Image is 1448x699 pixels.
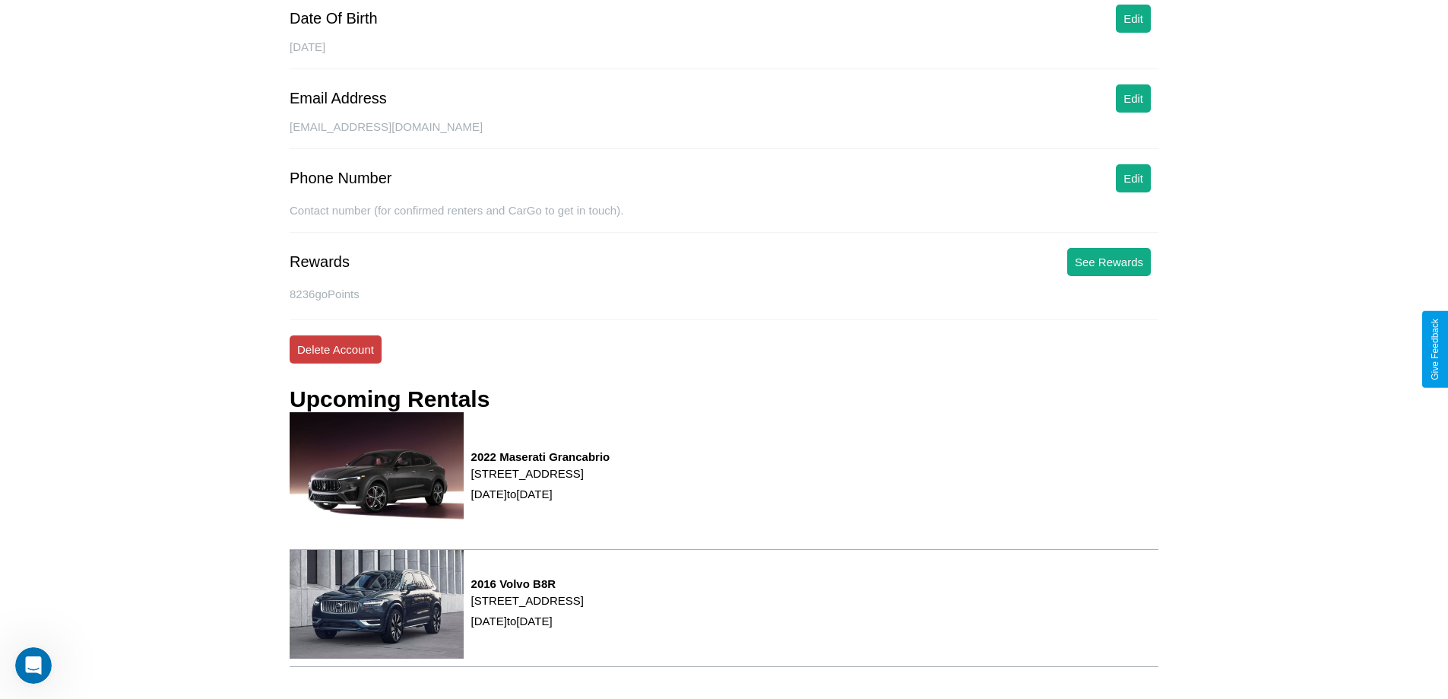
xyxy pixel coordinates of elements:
[290,204,1158,233] div: Contact number (for confirmed renters and CarGo to get in touch).
[1116,5,1151,33] button: Edit
[471,611,584,631] p: [DATE] to [DATE]
[290,386,490,412] h3: Upcoming Rentals
[290,550,464,659] img: rental
[471,450,610,463] h3: 2022 Maserati Grancabrio
[1116,84,1151,113] button: Edit
[290,335,382,364] button: Delete Account
[471,577,584,590] h3: 2016 Volvo B8R
[290,10,378,27] div: Date Of Birth
[290,170,392,187] div: Phone Number
[1116,164,1151,192] button: Edit
[290,120,1158,149] div: [EMAIL_ADDRESS][DOMAIN_NAME]
[15,647,52,684] iframe: Intercom live chat
[471,463,610,484] p: [STREET_ADDRESS]
[290,284,1158,304] p: 8236 goPoints
[290,90,387,107] div: Email Address
[290,253,350,271] div: Rewards
[471,484,610,504] p: [DATE] to [DATE]
[471,590,584,611] p: [STREET_ADDRESS]
[1430,319,1440,380] div: Give Feedback
[1067,248,1151,276] button: See Rewards
[290,412,464,542] img: rental
[290,40,1158,69] div: [DATE]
